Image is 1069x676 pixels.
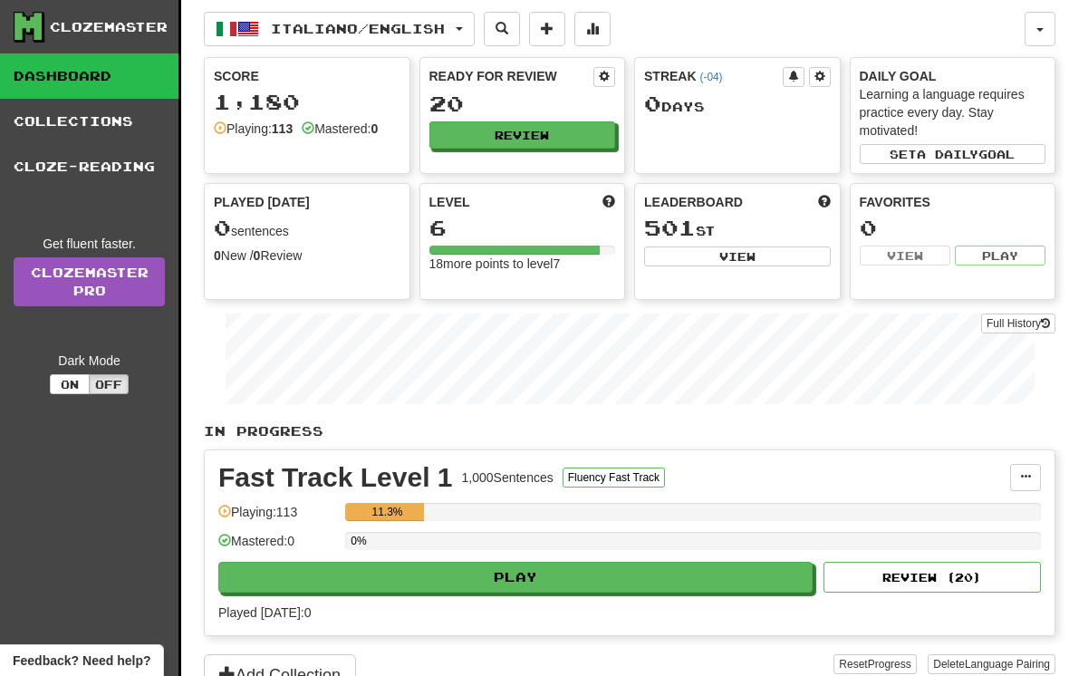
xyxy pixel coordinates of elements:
[204,12,475,46] button: Italiano/English
[860,85,1046,140] div: Learning a language requires practice every day. Stay motivated!
[214,91,400,113] div: 1,180
[218,605,311,620] span: Played [DATE]: 0
[272,121,293,136] strong: 113
[89,374,129,394] button: Off
[860,67,1046,85] div: Daily Goal
[860,217,1046,239] div: 0
[429,193,470,211] span: Level
[529,12,565,46] button: Add sentence to collection
[14,257,165,306] a: ClozemasterPro
[218,464,453,491] div: Fast Track Level 1
[644,91,661,116] span: 0
[574,12,611,46] button: More stats
[644,217,831,240] div: st
[965,658,1050,671] span: Language Pairing
[484,12,520,46] button: Search sentences
[429,217,616,239] div: 6
[218,532,336,562] div: Mastered: 0
[214,246,400,265] div: New / Review
[644,215,696,240] span: 501
[955,246,1045,266] button: Play
[462,468,554,487] div: 1,000 Sentences
[928,654,1055,674] button: DeleteLanguage Pairing
[860,144,1046,164] button: Seta dailygoal
[563,468,665,488] button: Fluency Fast Track
[13,652,150,670] span: Open feedback widget
[981,314,1055,333] button: Full History
[429,255,616,273] div: 18 more points to level 7
[644,92,831,116] div: Day s
[833,654,916,674] button: ResetProgress
[50,18,168,36] div: Clozemaster
[214,248,221,263] strong: 0
[14,235,165,253] div: Get fluent faster.
[218,503,336,533] div: Playing: 113
[429,67,594,85] div: Ready for Review
[860,246,950,266] button: View
[371,121,378,136] strong: 0
[214,215,231,240] span: 0
[14,352,165,370] div: Dark Mode
[868,658,911,671] span: Progress
[254,248,261,263] strong: 0
[860,193,1046,211] div: Favorites
[644,193,743,211] span: Leaderboard
[644,67,783,85] div: Streak
[214,120,293,138] div: Playing:
[214,67,400,85] div: Score
[214,193,310,211] span: Played [DATE]
[204,422,1055,440] p: In Progress
[302,120,378,138] div: Mastered:
[823,562,1041,593] button: Review (20)
[351,503,424,521] div: 11.3%
[271,21,445,36] span: Italiano / English
[429,121,616,149] button: Review
[602,193,615,211] span: Score more points to level up
[218,562,813,593] button: Play
[818,193,831,211] span: This week in points, UTC
[644,246,831,266] button: View
[214,217,400,240] div: sentences
[429,92,616,115] div: 20
[917,148,978,160] span: a daily
[699,71,722,83] a: (-04)
[50,374,90,394] button: On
